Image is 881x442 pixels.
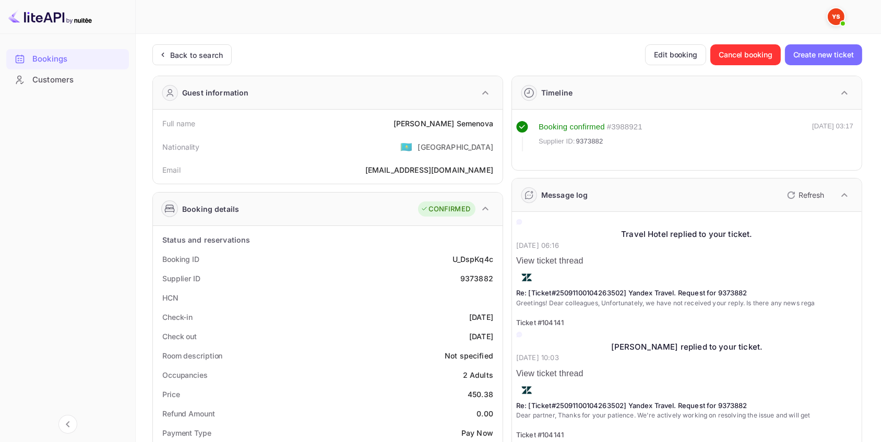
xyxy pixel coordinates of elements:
[162,427,211,438] div: Payment Type
[162,408,215,419] div: Refund Amount
[6,70,129,90] div: Customers
[461,427,493,438] div: Pay Now
[781,187,828,204] button: Refresh
[539,121,605,133] div: Booking confirmed
[710,44,781,65] button: Cancel booking
[162,234,250,245] div: Status and reservations
[516,288,858,298] p: Re: [Ticket#25091100104263502] Yandex Travel. Request for 9373882
[394,118,493,129] div: [PERSON_NAME] Semenova
[541,189,588,200] div: Message log
[516,241,858,251] p: [DATE] 06:16
[463,369,493,380] div: 2 Adults
[516,411,858,420] p: Dear partner, Thanks for your patience. We're actively working on resolving the issue and will get
[516,353,858,363] p: [DATE] 10:03
[6,70,129,89] a: Customers
[785,44,862,65] button: Create new ticket
[6,49,129,69] div: Bookings
[365,164,493,175] div: [EMAIL_ADDRESS][DOMAIN_NAME]
[469,312,493,322] div: [DATE]
[8,8,92,25] img: LiteAPI logo
[162,254,199,265] div: Booking ID
[645,44,706,65] button: Edit booking
[400,137,412,156] span: United States
[516,267,537,288] img: AwvSTEc2VUhQAAAAAElFTkSuQmCC
[453,254,493,265] div: U_DspKq4c
[516,431,564,439] span: Ticket #104141
[607,121,642,133] div: # 3988921
[460,273,493,284] div: 9373882
[477,408,493,419] div: 0.00
[162,118,195,129] div: Full name
[162,350,222,361] div: Room description
[182,204,239,214] div: Booking details
[162,141,200,152] div: Nationality
[516,401,858,411] p: Re: [Ticket#25091100104263502] Yandex Travel. Request for 9373882
[58,415,77,434] button: Collapse navigation
[182,87,249,98] div: Guest information
[6,49,129,68] a: Bookings
[32,74,124,86] div: Customers
[162,273,200,284] div: Supplier ID
[541,87,573,98] div: Timeline
[162,292,178,303] div: HCN
[799,189,824,200] p: Refresh
[516,380,537,401] img: AwvSTEc2VUhQAAAAAElFTkSuQmCC
[516,298,858,308] p: Greetings! Dear colleagues, Unfortunately, we have not received your reply. Is there any news rega
[516,341,858,353] div: [PERSON_NAME] replied to your ticket.
[162,312,193,322] div: Check-in
[576,136,603,147] span: 9373882
[170,50,223,61] div: Back to search
[828,8,844,25] img: Yandex Support
[468,389,493,400] div: 450.38
[32,53,124,65] div: Bookings
[162,369,208,380] div: Occupancies
[516,318,564,327] span: Ticket #104141
[418,141,493,152] div: [GEOGRAPHIC_DATA]
[162,389,180,400] div: Price
[539,136,575,147] span: Supplier ID:
[162,331,197,342] div: Check out
[162,164,181,175] div: Email
[469,331,493,342] div: [DATE]
[516,255,858,267] p: View ticket thread
[516,229,858,241] div: Travel Hotel replied to your ticket.
[516,367,858,380] p: View ticket thread
[812,121,853,151] div: [DATE] 03:17
[421,204,470,214] div: CONFIRMED
[445,350,493,361] div: Not specified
